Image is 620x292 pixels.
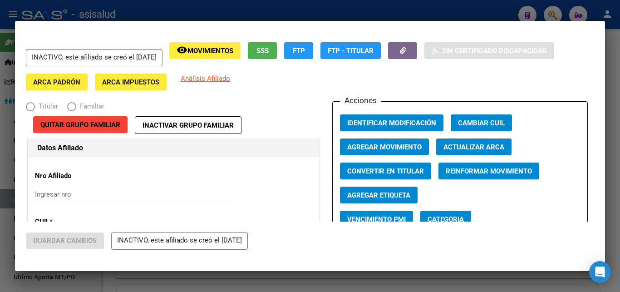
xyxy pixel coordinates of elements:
button: Vencimiento PMI [340,211,413,228]
span: Convertir en Titular [347,167,424,175]
button: Actualizar ARCA [436,139,512,155]
button: Guardar Cambios [26,233,104,249]
span: Titular [35,101,58,112]
mat-radio-group: Elija una opción [26,104,113,113]
button: Movimientos [169,42,241,59]
button: Cambiar CUIL [451,114,512,131]
p: CUIL [35,217,118,227]
span: Vencimiento PMI [347,215,406,223]
span: Actualizar ARCA [443,143,504,151]
p: INACTIVO, este afiliado se creó el [DATE] [26,49,162,67]
span: Análisis Afiliado [181,74,230,83]
span: Agregar Etiqueta [347,191,410,199]
p: Nro Afiliado [35,171,118,181]
span: Agregar Movimiento [347,143,422,151]
button: Agregar Movimiento [340,139,429,155]
span: Movimientos [187,47,233,55]
button: Quitar Grupo Familiar [33,116,128,133]
div: Open Intercom Messenger [589,261,611,283]
h3: Acciones [340,94,381,106]
span: Inactivar Grupo Familiar [143,121,234,129]
span: ARCA Impuestos [102,78,159,86]
span: FTP - Titular [328,47,374,55]
button: ARCA Padrón [26,74,88,90]
button: Identificar Modificación [340,114,443,131]
mat-icon: remove_red_eye [177,45,187,55]
span: Quitar Grupo Familiar [40,121,120,129]
button: Agregar Etiqueta [340,187,418,203]
button: FTP - Titular [320,42,381,59]
span: ARCA Padrón [33,78,80,86]
span: FTP [293,47,305,55]
button: Sin Certificado Discapacidad [424,42,554,59]
span: Identificar Modificación [347,119,436,127]
span: Guardar Cambios [33,237,97,245]
span: SSS [256,47,269,55]
span: Sin Certificado Discapacidad [442,47,547,55]
button: Convertir en Titular [340,163,431,179]
span: Familiar [76,101,104,112]
p: INACTIVO, este afiliado se creó el [DATE] [111,232,248,250]
span: Cambiar CUIL [458,119,505,127]
span: Reinformar Movimiento [446,167,532,175]
button: ARCA Impuestos [95,74,167,90]
button: FTP [284,42,313,59]
span: Categoria [428,215,464,223]
button: SSS [248,42,277,59]
button: Categoria [420,211,471,228]
h1: Datos Afiliado [37,143,310,153]
button: Reinformar Movimiento [438,163,539,179]
button: Inactivar Grupo Familiar [135,116,241,134]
